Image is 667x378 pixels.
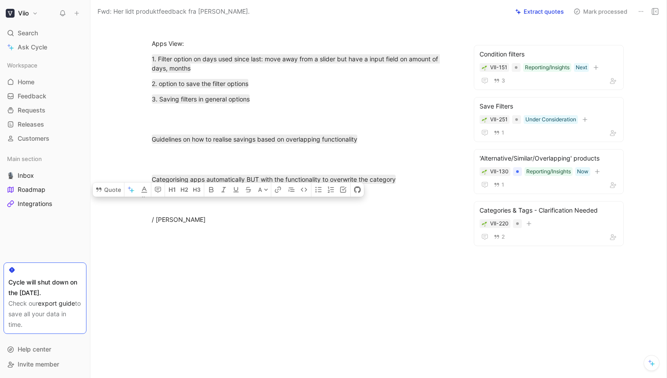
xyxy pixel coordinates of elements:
span: Customers [18,134,49,143]
img: 🌱 [482,117,487,123]
div: 'Alternative/Similar/Overlapping' products [480,153,618,164]
div: Help center [4,343,86,356]
span: 1 [502,130,504,135]
div: Invite member [4,358,86,371]
button: ViioViio [4,7,40,19]
img: 🎙️ [7,172,14,179]
a: Requests [4,104,86,117]
div: Workspace [4,59,86,72]
span: Workspace [7,61,37,70]
a: Ask Cycle [4,41,86,54]
a: Home [4,75,86,89]
span: Requests [18,106,45,115]
span: Ask Cycle [18,42,47,52]
img: 🌱 [482,65,487,71]
h1: Viio [18,9,29,17]
img: Viio [6,9,15,18]
button: 🎙️ [5,170,16,181]
div: Check our to save all your data in time. [8,298,82,330]
img: 🌱 [482,169,487,175]
div: Under Consideration [525,115,576,124]
a: Integrations [4,197,86,210]
span: Releases [18,120,44,129]
button: 🌱 [481,168,487,175]
a: Feedback [4,90,86,103]
button: 3 [492,76,507,86]
div: Main section🎙️InboxRoadmapIntegrations [4,152,86,210]
div: Save Filters [480,101,618,112]
div: / [PERSON_NAME] [152,215,457,224]
span: Roadmap [18,185,45,194]
span: 3 [502,78,505,83]
span: Main section [7,154,42,163]
a: export guide [38,299,75,307]
button: 🌱 [481,221,487,227]
img: 🌱 [482,221,487,227]
span: 2 [502,234,505,240]
span: Fwd: Her lidt produktfeedback fra [PERSON_NAME]. [97,6,250,17]
mark: 3. Saving filters in general options [152,94,250,104]
span: Inbox [18,171,34,180]
div: Main section [4,152,86,165]
span: Search [18,28,38,38]
span: Invite member [18,360,59,368]
div: VII-220 [490,219,509,228]
div: Categories & Tags - Clarification Needed [480,205,618,216]
div: VII-251 [490,115,508,124]
div: Now [577,167,588,176]
span: Integrations [18,199,52,208]
button: Extract quotes [511,5,568,18]
div: Reporting/Insights [525,63,570,72]
div: Reporting/Insights [526,167,571,176]
a: Roadmap [4,183,86,196]
button: 🌱 [481,116,487,123]
mark: Guidelines on how to realise savings based on overlapping functionality [152,135,357,144]
button: 1 [492,180,506,190]
span: Feedback [18,92,46,101]
div: Apps View: [152,39,457,48]
a: 🎙️Inbox [4,169,86,182]
span: 1 [502,182,504,187]
mark: Categorising apps automatically BUT with the functionality to overwrite the category [152,175,396,184]
button: 1 [492,128,506,138]
button: Mark processed [570,5,631,18]
mark: 2. option to save the filter options [152,79,248,88]
div: Cycle will shut down on the [DATE]. [8,277,82,298]
button: 2 [492,232,506,242]
div: VII-151 [490,63,507,72]
div: Next [576,63,587,72]
mark: 1. Filter option on days used since last: move away from a slider but have a input field on amoun... [152,54,440,73]
span: Help center [18,345,51,353]
div: Condition filters [480,49,618,60]
div: VII-130 [490,167,509,176]
a: Releases [4,118,86,131]
span: Home [18,78,34,86]
button: 🌱 [481,64,487,71]
a: Customers [4,132,86,145]
div: Search [4,26,86,40]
